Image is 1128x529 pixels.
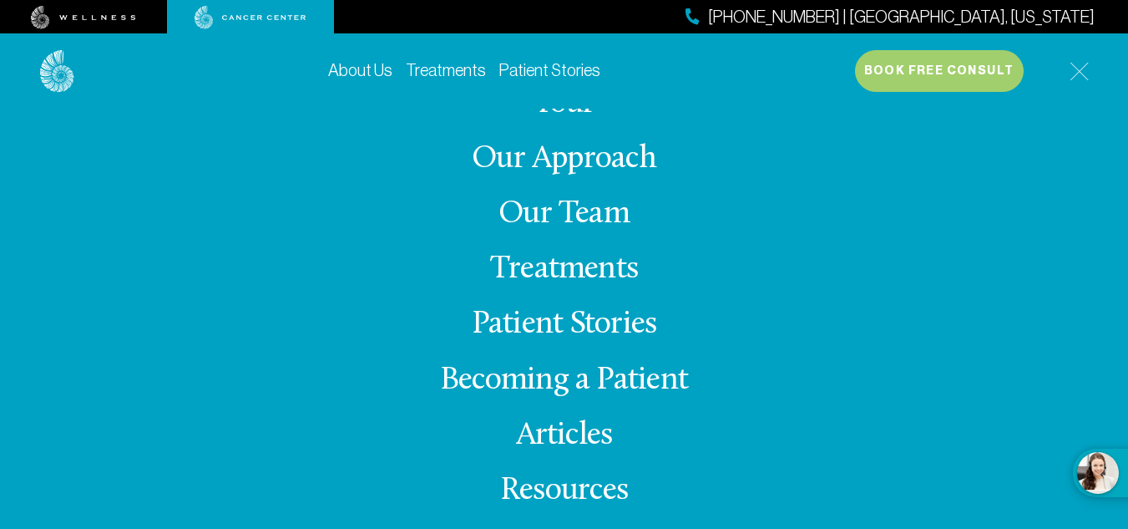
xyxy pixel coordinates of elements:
button: Book Free Consult [855,50,1024,92]
a: Treatments [406,61,486,79]
img: icon-hamburger [1070,62,1089,81]
a: Tour [534,88,595,120]
a: Patient Stories [499,61,600,79]
a: Patient Stories [472,308,657,341]
a: Our Team [498,198,630,231]
img: wellness [31,6,136,29]
a: Articles [516,420,613,452]
a: About Us [328,61,392,79]
img: cancer center [195,6,306,29]
img: logo [40,50,74,93]
a: [PHONE_NUMBER] | [GEOGRAPHIC_DATA], [US_STATE] [685,5,1095,29]
a: Becoming a Patient [440,364,688,397]
a: Our Approach [472,143,656,175]
a: Resources [500,475,628,507]
span: [PHONE_NUMBER] | [GEOGRAPHIC_DATA], [US_STATE] [708,5,1095,29]
a: Treatments [490,253,638,286]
